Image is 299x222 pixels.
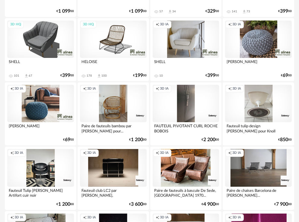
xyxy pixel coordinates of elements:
[150,18,222,81] a: Creation icon 3D IA SHELL 10 €39900
[159,74,163,78] div: 10
[156,87,159,91] span: Creation icon
[14,87,23,91] span: 3D IA
[228,22,232,27] span: Creation icon
[5,18,76,81] a: 3D HQ SHELL 101 Download icon 67 €39900
[133,74,147,78] div: € 00
[156,22,159,27] span: Creation icon
[160,87,169,91] span: 3D IA
[87,74,92,78] div: 178
[202,138,219,142] div: € 00
[242,9,247,14] span: Download icon
[223,147,294,210] a: Creation icon 3D IA Paire de chaises Barcelona de [PERSON_NAME]... €7 90000
[205,74,219,78] div: € 00
[159,10,163,13] div: 57
[10,215,14,220] span: Creation icon
[280,9,288,13] span: 399
[168,9,172,14] span: Download icon
[83,215,87,220] span: Creation icon
[160,22,169,27] span: 3D IA
[203,138,215,142] span: 2 200
[228,215,232,220] span: Creation icon
[232,87,241,91] span: 3D IA
[225,187,292,199] div: Paire de chaises Barcelona de [PERSON_NAME]...
[78,18,149,81] a: 3D HQ HELOISE 178 Download icon 100 €19900
[225,58,292,70] div: [PERSON_NAME]
[129,138,147,142] div: € 00
[232,22,241,27] span: 3D IA
[153,122,219,134] div: FAUTEUIL PIVOTANT CURL ROCHE BOBOIS
[7,122,74,134] div: [PERSON_NAME]
[58,202,70,206] span: 1 200
[83,151,87,155] span: Creation icon
[101,74,107,78] div: 100
[8,21,24,28] div: 3D HQ
[129,202,147,206] div: € 00
[247,10,250,13] div: 73
[62,74,70,78] span: 399
[14,151,23,155] span: 3D IA
[223,18,294,81] a: Creation icon 3D IA [PERSON_NAME] €6900
[97,74,101,78] span: Download icon
[5,147,76,210] a: Creation icon 3D IA Fauteuil Tulip [PERSON_NAME] Artifort cuir noir €1 20000
[78,147,149,210] a: Creation icon 3D IA Fauteuil club LC2 par [PERSON_NAME], [PERSON_NAME],... €3 60000
[10,151,14,155] span: Creation icon
[278,138,292,142] div: € 00
[129,9,147,13] div: € 00
[172,10,176,13] div: 34
[232,151,241,155] span: 3D IA
[153,187,219,199] div: Paire de fauteuils à bascule De Sede, [GEOGRAPHIC_DATA] 1970...
[280,138,288,142] span: 850
[87,87,96,91] span: 3D IA
[80,122,147,134] div: Paire de fauteuils bambou par [PERSON_NAME] pour...
[14,74,19,78] div: 101
[276,202,288,206] span: 7 900
[65,138,70,142] span: 69
[24,74,29,78] span: Download icon
[228,87,232,91] span: Creation icon
[87,215,96,220] span: 3D IA
[56,202,74,206] div: € 00
[7,187,74,199] div: Fauteuil Tulip [PERSON_NAME] Artifort cuir noir
[29,74,32,78] div: 67
[274,202,292,206] div: € 00
[78,82,149,145] a: Creation icon 3D IA Paire de fauteuils bambou par [PERSON_NAME] pour... €1 20000
[150,82,222,145] a: Creation icon 3D IA FAUTEUIL PIVOTANT CURL ROCHE BOBOIS €2 20000
[131,202,143,206] span: 3 600
[160,151,169,155] span: 3D IA
[83,87,87,91] span: Creation icon
[60,74,74,78] div: € 00
[278,9,292,13] div: € 00
[80,58,147,70] div: HELOISE
[232,10,237,13] div: 141
[283,74,288,78] span: 69
[14,215,23,220] span: 3D IA
[5,82,76,145] a: Creation icon 3D IA [PERSON_NAME] €6900
[223,82,294,145] a: Creation icon 3D IA Fauteuil tulip design [PERSON_NAME] pour Knoll €85000
[281,74,292,78] div: € 00
[56,9,74,13] div: € 00
[153,58,219,70] div: SHELL
[225,122,292,134] div: Fauteuil tulip design [PERSON_NAME] pour Knoll
[156,215,159,220] span: Creation icon
[63,138,74,142] div: € 00
[10,87,14,91] span: Creation icon
[232,215,241,220] span: 3D IA
[7,58,74,70] div: SHELL
[202,202,219,206] div: € 00
[160,215,169,220] span: 3D IA
[87,151,96,155] span: 3D IA
[150,147,222,210] a: Creation icon 3D IA Paire de fauteuils à bascule De Sede, [GEOGRAPHIC_DATA] 1970... €4 90000
[156,151,159,155] span: Creation icon
[131,9,143,13] span: 1 099
[80,21,97,28] div: 3D HQ
[205,9,219,13] div: € 00
[207,74,215,78] span: 399
[80,187,147,199] div: Fauteuil club LC2 par [PERSON_NAME], [PERSON_NAME],...
[203,202,215,206] span: 4 900
[131,138,143,142] span: 1 200
[228,151,232,155] span: Creation icon
[58,9,70,13] span: 1 099
[135,74,143,78] span: 199
[207,9,215,13] span: 329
